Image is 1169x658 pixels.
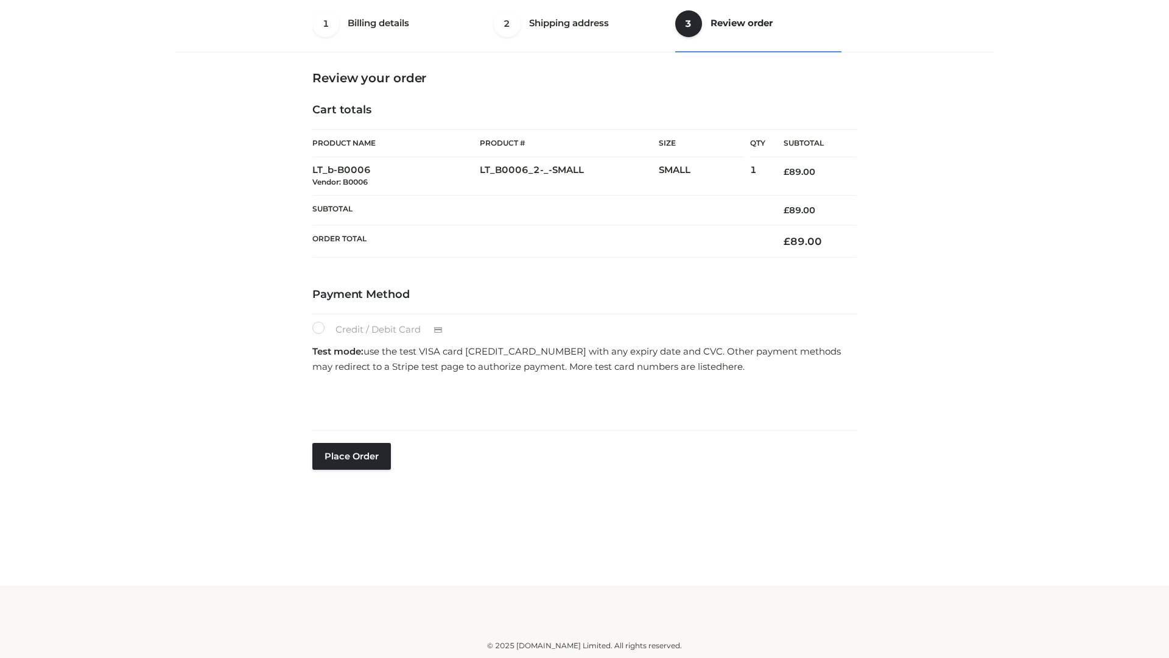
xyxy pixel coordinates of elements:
th: Subtotal [312,195,765,225]
td: SMALL [659,157,750,196]
img: Credit / Debit Card [427,323,449,338]
span: £ [784,166,789,177]
bdi: 89.00 [784,235,822,247]
h3: Review your order [312,71,857,85]
bdi: 89.00 [784,166,815,177]
p: use the test VISA card [CREDIT_CARD_NUMBER] with any expiry date and CVC. Other payment methods m... [312,344,857,375]
th: Product # [480,129,659,157]
h4: Cart totals [312,104,857,117]
small: Vendor: B0006 [312,177,368,186]
label: Credit / Debit Card [312,322,455,338]
button: Place order [312,443,391,470]
th: Qty [750,129,765,157]
span: £ [784,205,789,216]
bdi: 89.00 [784,205,815,216]
span: £ [784,235,790,247]
th: Product Name [312,129,480,157]
td: 1 [750,157,765,196]
h4: Payment Method [312,288,857,302]
td: LT_B0006_2-_-SMALL [480,157,659,196]
strong: Test mode: [312,345,363,357]
iframe: Secure payment input frame [310,378,854,423]
a: here [722,361,743,372]
th: Size [659,130,744,157]
div: © 2025 [DOMAIN_NAME] Limited. All rights reserved. [181,640,988,652]
th: Subtotal [765,130,857,157]
th: Order Total [312,225,765,258]
td: LT_b-B0006 [312,157,480,196]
